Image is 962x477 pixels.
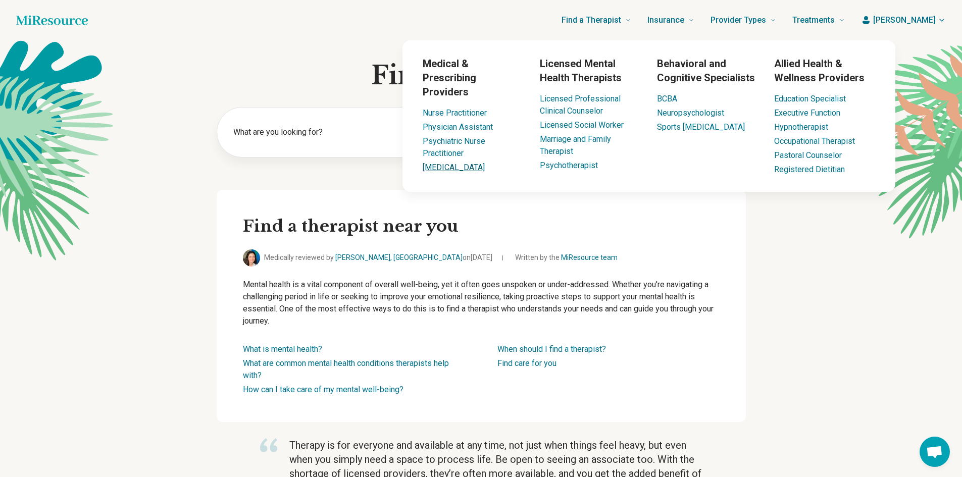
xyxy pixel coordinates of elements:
[561,253,618,261] a: MiResource team
[497,358,556,368] a: Find care for you
[774,122,828,132] a: Hypnotherapist
[657,94,677,103] a: BCBA
[463,253,492,261] span: on [DATE]
[540,57,641,85] h3: Licensed Mental Health Therapists
[657,108,724,118] a: Neuropsychologist
[243,279,720,327] p: Mental health is a vital component of overall well-being, yet it often goes unspoken or under-add...
[423,122,493,132] a: Physician Assistant
[540,120,624,130] a: Licensed Social Worker
[423,163,485,172] a: [MEDICAL_DATA]
[920,437,950,467] div: Open chat
[243,358,449,380] a: What are common mental health conditions therapists help with?
[540,161,598,170] a: Psychotherapist
[217,61,746,91] h1: Find a Therapist
[342,40,956,192] div: Provider Types
[243,385,403,394] a: How can I take care of my mental well-being?
[792,13,835,27] span: Treatments
[423,57,524,99] h3: Medical & Prescribing Providers
[774,94,846,103] a: Education Specialist
[774,165,845,174] a: Registered Dietitian
[657,57,758,85] h3: Behavioral and Cognitive Specialists
[774,150,842,160] a: Pastoral Counselor
[264,252,492,263] span: Medically reviewed by
[16,10,88,30] a: Home page
[657,122,745,132] a: Sports [MEDICAL_DATA]
[774,136,855,146] a: Occupational Therapist
[873,14,936,26] span: [PERSON_NAME]
[233,126,392,138] label: What are you looking for?
[774,108,840,118] a: Executive Function
[711,13,766,27] span: Provider Types
[515,252,618,263] span: Written by the
[540,134,611,156] a: Marriage and Family Therapist
[243,344,322,354] a: What is mental health?
[335,253,463,261] a: [PERSON_NAME], [GEOGRAPHIC_DATA]
[562,13,621,27] span: Find a Therapist
[243,216,720,237] h2: Find a therapist near you
[497,344,606,354] a: When should I find a therapist?
[861,14,946,26] button: [PERSON_NAME]
[647,13,684,27] span: Insurance
[774,57,875,85] h3: Allied Health & Wellness Providers
[423,108,487,118] a: Nurse Practitioner
[423,136,485,158] a: Psychiatric Nurse Practitioner
[540,94,621,116] a: Licensed Professional Clinical Counselor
